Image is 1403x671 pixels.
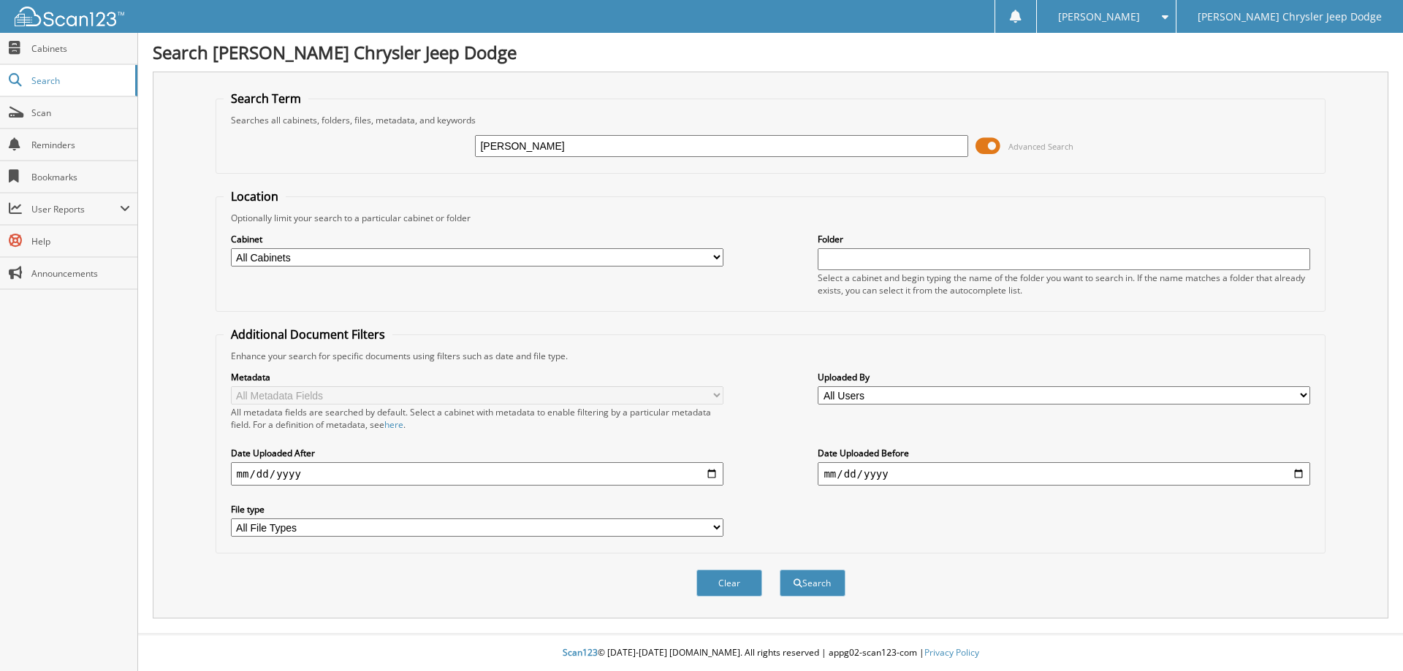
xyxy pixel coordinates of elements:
input: start [231,462,723,486]
span: User Reports [31,203,120,215]
label: Folder [818,233,1310,245]
span: Help [31,235,130,248]
a: Privacy Policy [924,646,979,659]
div: Enhance your search for specific documents using filters such as date and file type. [224,350,1318,362]
button: Clear [696,570,762,597]
a: here [384,418,403,431]
div: Optionally limit your search to a particular cabinet or folder [224,212,1318,224]
label: Cabinet [231,233,723,245]
img: scan123-logo-white.svg [15,7,124,26]
label: File type [231,503,723,515]
legend: Search Term [224,91,308,107]
span: Bookmarks [31,171,130,183]
iframe: Chat Widget [1330,601,1403,671]
legend: Location [224,188,286,204]
span: [PERSON_NAME] [1058,12,1140,21]
label: Date Uploaded After [231,447,723,459]
span: Scan123 [563,646,598,659]
legend: Additional Document Filters [224,326,392,342]
label: Metadata [231,371,723,383]
button: Search [780,570,845,597]
div: Searches all cabinets, folders, files, metadata, and keywords [224,114,1318,126]
h1: Search [PERSON_NAME] Chrysler Jeep Dodge [153,40,1388,64]
label: Date Uploaded Before [818,447,1310,459]
label: Uploaded By [818,371,1310,383]
span: Scan [31,107,130,119]
div: © [DATE]-[DATE] [DOMAIN_NAME]. All rights reserved | appg02-scan123-com | [138,635,1403,671]
span: [PERSON_NAME] Chrysler Jeep Dodge [1198,12,1382,21]
span: Advanced Search [1008,141,1073,152]
div: All metadata fields are searched by default. Select a cabinet with metadata to enable filtering b... [231,406,723,431]
span: Announcements [31,267,130,280]
span: Cabinets [31,42,130,55]
div: Select a cabinet and begin typing the name of the folder you want to search in. If the name match... [818,272,1310,296]
span: Search [31,74,128,87]
span: Reminders [31,139,130,151]
input: end [818,462,1310,486]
